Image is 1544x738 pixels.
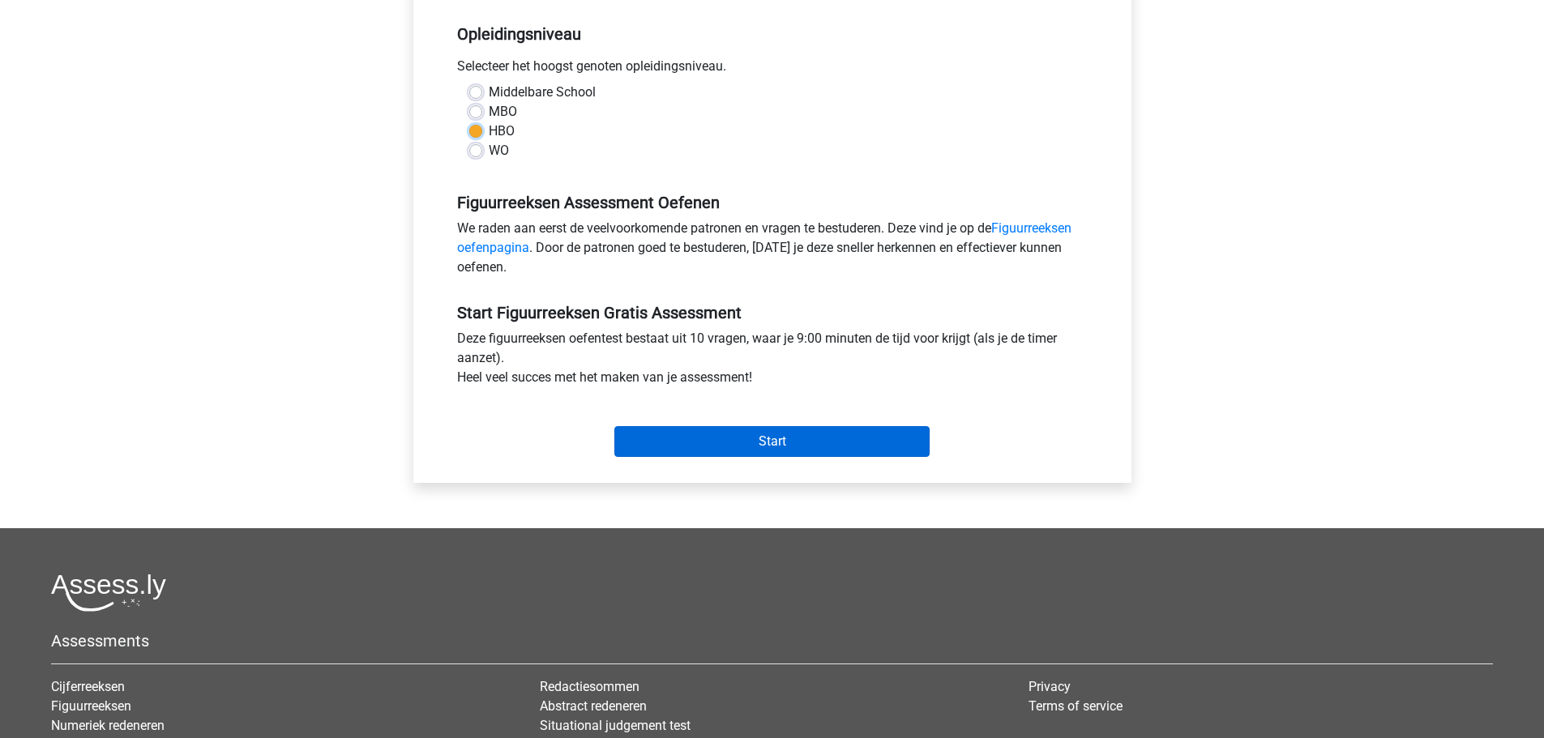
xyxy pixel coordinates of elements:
a: Cijferreeksen [51,679,125,694]
h5: Opleidingsniveau [457,18,1088,50]
a: Figuurreeksen [51,698,131,714]
a: Terms of service [1029,698,1123,714]
div: We raden aan eerst de veelvoorkomende patronen en vragen te bestuderen. Deze vind je op de . Door... [445,219,1100,284]
img: Assessly logo [51,574,166,612]
label: WO [489,141,509,160]
div: Selecteer het hoogst genoten opleidingsniveau. [445,57,1100,83]
label: Middelbare School [489,83,596,102]
label: HBO [489,122,515,141]
a: Privacy [1029,679,1071,694]
div: Deze figuurreeksen oefentest bestaat uit 10 vragen, waar je 9:00 minuten de tijd voor krijgt (als... [445,329,1100,394]
a: Numeriek redeneren [51,718,165,733]
label: MBO [489,102,517,122]
h5: Start Figuurreeksen Gratis Assessment [457,303,1088,322]
a: Abstract redeneren [540,698,647,714]
h5: Figuurreeksen Assessment Oefenen [457,193,1088,212]
input: Start [614,426,930,457]
h5: Assessments [51,631,1493,651]
a: Redactiesommen [540,679,639,694]
a: Situational judgement test [540,718,691,733]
